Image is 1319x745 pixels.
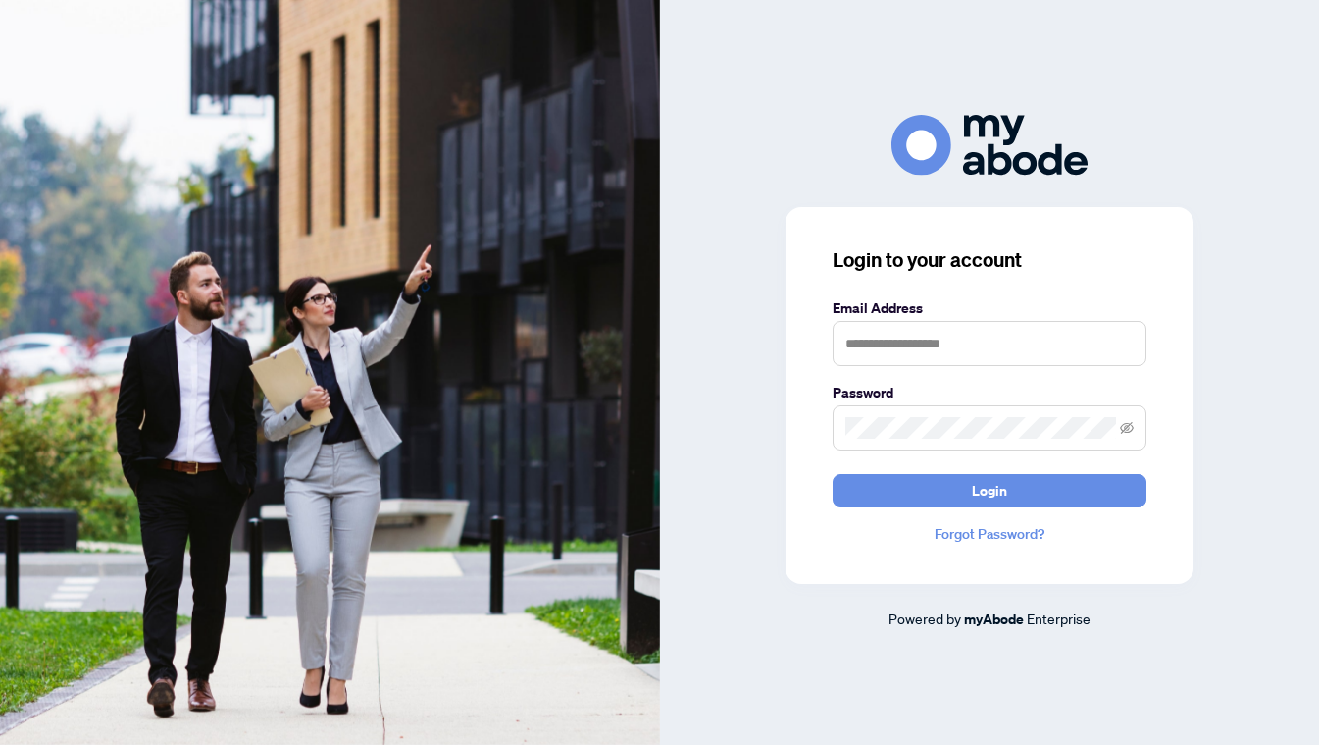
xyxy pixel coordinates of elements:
[833,297,1146,319] label: Email Address
[1120,421,1134,435] span: eye-invisible
[833,382,1146,403] label: Password
[833,523,1146,545] a: Forgot Password?
[833,246,1146,274] h3: Login to your account
[888,610,961,627] span: Powered by
[972,475,1007,506] span: Login
[964,609,1024,630] a: myAbode
[833,474,1146,507] button: Login
[1027,610,1091,627] span: Enterprise
[891,115,1088,175] img: ma-logo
